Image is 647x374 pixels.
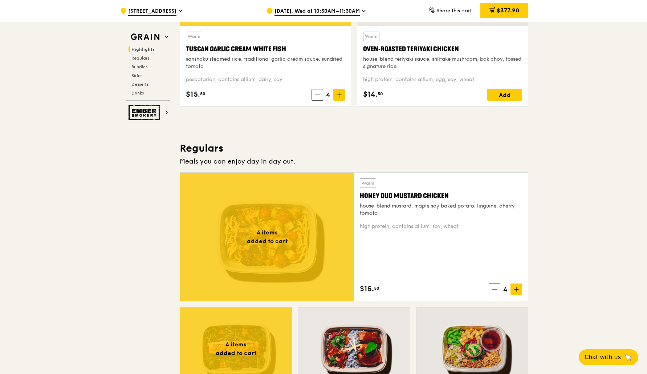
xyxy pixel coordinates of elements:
span: $14. [363,89,378,100]
span: $377.90 [497,7,519,14]
div: Meals you can enjoy day in day out. [180,156,528,166]
span: Chat with us [585,353,621,362]
div: Warm [363,32,379,41]
div: high protein, contains allium, egg, soy, wheat [363,76,522,83]
span: 🦙 [624,353,632,362]
span: Drinks [131,91,144,96]
span: Regulars [131,56,149,61]
div: Tuscan Garlic Cream White Fish [186,44,345,54]
span: Bundles [131,64,147,69]
img: Grain web logo [129,31,162,44]
span: [STREET_ADDRESS] [128,8,176,16]
span: Share this cart [436,8,472,14]
div: sanshoku steamed rice, traditional garlic cream sauce, sundried tomato [186,56,345,70]
span: 50 [378,91,383,97]
div: Warm [186,32,202,41]
span: 4 [323,90,333,100]
div: Honey Duo Mustard Chicken [360,191,522,201]
div: house-blend mustard, maple soy baked potato, linguine, cherry tomato [360,202,522,217]
div: high protein, contains allium, soy, wheat [360,223,522,230]
div: house-blend teriyaki sauce, shiitake mushroom, bok choy, tossed signature rice [363,56,522,70]
h3: Regulars [180,142,528,155]
span: $15. [186,89,200,100]
span: 4 [500,284,510,294]
img: Ember Smokery web logo [129,105,162,120]
span: [DATE], Wed at 10:30AM–11:30AM [274,8,360,16]
span: Highlights [131,47,155,52]
div: Oven‑Roasted Teriyaki Chicken [363,44,522,54]
span: $15. [360,283,374,294]
span: 50 [200,91,206,97]
span: Sides [131,73,142,78]
span: 50 [374,285,379,291]
span: Desserts [131,82,148,87]
div: Warm [360,178,376,188]
button: Chat with us🦙 [579,349,638,365]
div: Add [487,89,522,101]
div: pescatarian, contains allium, dairy, soy [186,76,345,83]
